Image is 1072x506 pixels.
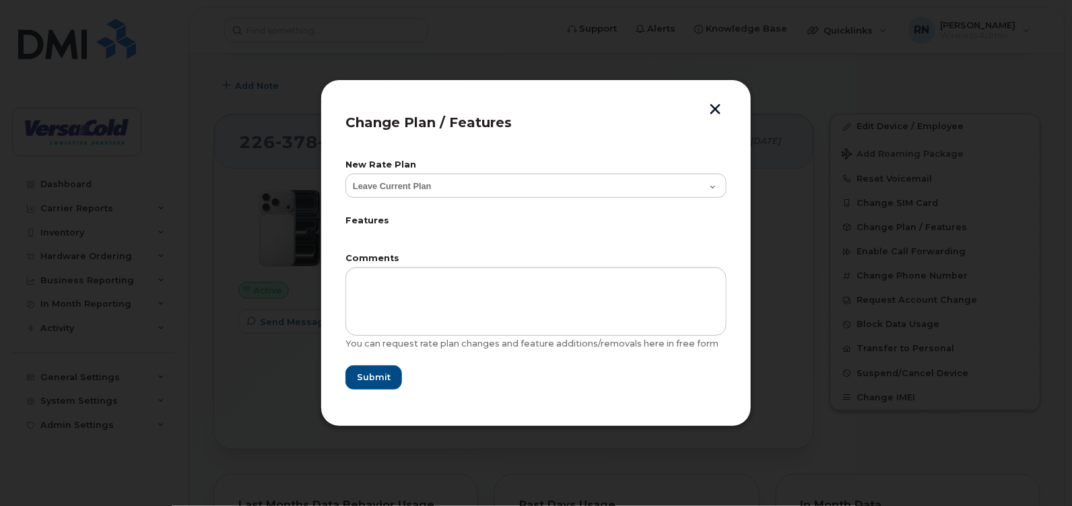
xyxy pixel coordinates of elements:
label: Features [345,217,727,225]
button: Submit [345,365,402,390]
label: Comments [345,254,727,263]
span: Change Plan / Features [345,114,512,131]
div: You can request rate plan changes and feature additions/removals here in free form [345,338,727,349]
label: New Rate Plan [345,161,727,170]
span: Submit [357,371,391,384]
